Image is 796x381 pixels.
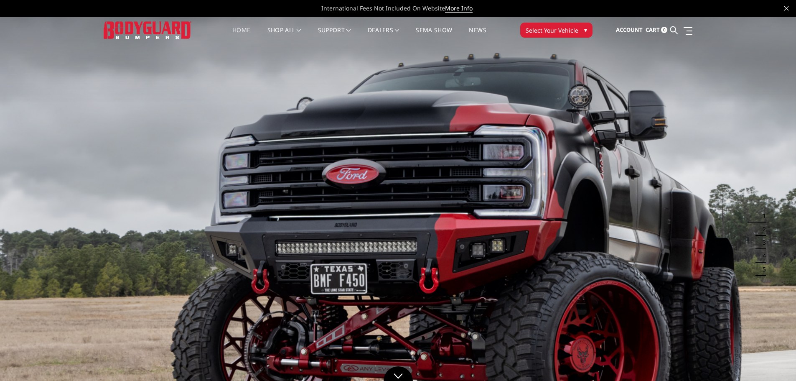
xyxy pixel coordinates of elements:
button: 4 of 5 [758,249,766,263]
span: Cart [646,26,660,33]
button: 3 of 5 [758,236,766,249]
button: Select Your Vehicle [520,23,593,38]
button: 5 of 5 [758,263,766,276]
span: 0 [661,27,667,33]
a: shop all [267,27,301,43]
button: 1 of 5 [758,209,766,222]
a: Account [616,19,643,41]
a: News [469,27,486,43]
a: Click to Down [384,366,413,381]
img: BODYGUARD BUMPERS [104,21,191,38]
a: Support [318,27,351,43]
a: SEMA Show [416,27,452,43]
a: More Info [445,4,473,13]
a: Cart 0 [646,19,667,41]
a: Dealers [368,27,399,43]
button: 2 of 5 [758,222,766,236]
span: Select Your Vehicle [526,26,578,35]
span: ▾ [584,26,587,34]
a: Home [232,27,250,43]
span: Account [616,26,643,33]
